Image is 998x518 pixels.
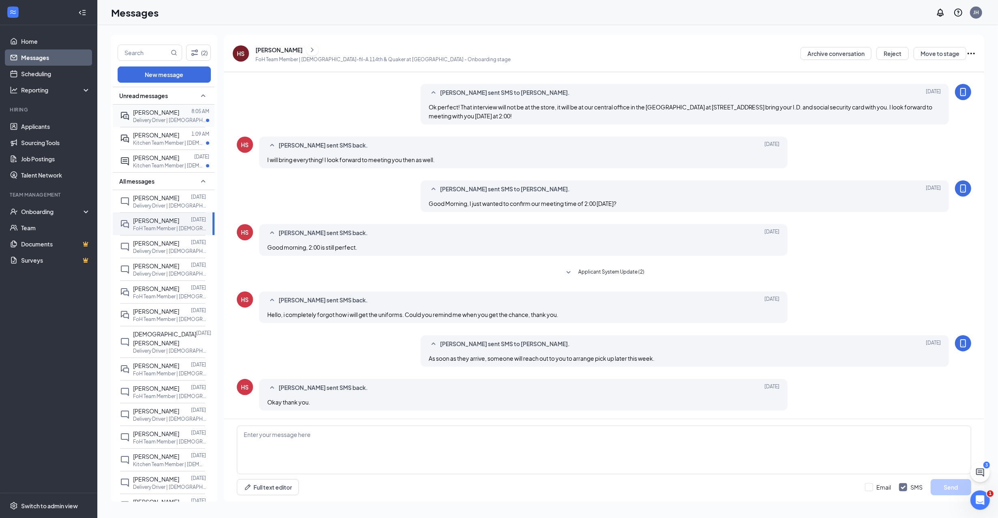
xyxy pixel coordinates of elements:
div: [PERSON_NAME] [255,46,303,54]
p: [DATE] [191,239,206,246]
p: Delivery Driver | [DEMOGRAPHIC_DATA]-fil-A 82nd & University at [GEOGRAPHIC_DATA] [133,484,206,490]
div: Reporting [21,86,91,94]
a: Sourcing Tools [21,135,90,151]
svg: MobileSms [958,184,968,193]
p: 1:09 AM [191,131,209,137]
p: Delivery Driver | [DEMOGRAPHIC_DATA]-fil-A 82nd & University at [GEOGRAPHIC_DATA] [133,270,206,277]
svg: ChevronRight [308,45,316,55]
svg: SmallChevronUp [198,91,208,101]
span: [DATE] [764,141,779,150]
p: [DATE] [191,497,206,504]
div: HS [241,141,249,149]
svg: ChatInactive [120,265,130,274]
svg: QuestionInfo [953,8,963,17]
span: [PERSON_NAME] [133,308,179,315]
svg: ChatInactive [120,455,130,465]
span: [PERSON_NAME] [133,217,179,224]
p: [DATE] [191,261,206,268]
p: [DATE] [191,429,206,436]
button: Filter (2) [186,45,211,61]
div: JH [973,9,979,16]
span: [PERSON_NAME] sent SMS to [PERSON_NAME]. [440,339,570,349]
p: FoH Team Member | [DEMOGRAPHIC_DATA]-fil-A 114th & Quaker at [GEOGRAPHIC_DATA] - Onboarding stage [255,56,511,63]
a: Scheduling [21,66,90,82]
span: [PERSON_NAME] [133,407,179,415]
p: Kitchen Team Member | [DEMOGRAPHIC_DATA]-fil-A 114th & Quaker at [GEOGRAPHIC_DATA] [133,139,206,146]
span: [PERSON_NAME] [133,453,179,460]
span: As soon as they arrive, someone will reach out to you to arrange pick up later this week. [429,355,655,362]
span: [PERSON_NAME] [133,154,179,161]
span: [DEMOGRAPHIC_DATA][PERSON_NAME] [133,330,196,347]
svg: ChatInactive [120,197,130,206]
span: [PERSON_NAME] [133,475,179,483]
a: Job Postings [21,151,90,167]
svg: DoubleChat [120,219,130,229]
svg: DoubleChat [120,310,130,320]
p: [DATE] [191,384,206,391]
p: FoH Team Member | [DEMOGRAPHIC_DATA]-fil-A 114th & Quaker at [GEOGRAPHIC_DATA] [133,370,206,377]
a: DocumentsCrown [21,236,90,252]
svg: Analysis [10,86,18,94]
span: [DATE] [764,295,779,305]
span: 1 [987,490,994,497]
span: All messages [119,177,155,185]
span: Good morning, 2:00 is still perfect. [267,244,357,251]
svg: SmallChevronUp [429,184,438,194]
svg: ChatInactive [120,242,130,252]
svg: WorkstreamLogo [9,8,17,16]
span: [DATE] [764,228,779,238]
svg: ActiveDoubleChat [120,134,130,143]
p: [DATE] [191,307,206,314]
svg: UserCheck [10,208,18,216]
h1: Messages [111,6,159,19]
button: ChatActive [970,463,990,482]
svg: DoubleChat [120,364,130,374]
div: HS [241,228,249,236]
svg: DoubleChat [120,287,130,297]
p: [DATE] [191,407,206,413]
button: Send [931,479,971,495]
span: [PERSON_NAME] [133,385,179,392]
svg: SmallChevronUp [429,88,438,98]
button: SmallChevronDownApplicant System Update (2) [564,268,645,278]
div: 3 [983,462,990,469]
p: FoH Team Member | [DEMOGRAPHIC_DATA]-fil-A 114th & Quaker at [GEOGRAPHIC_DATA] [133,316,206,323]
svg: ChatInactive [120,337,130,347]
p: 8:05 AM [191,108,209,115]
span: [PERSON_NAME] [133,285,179,292]
div: Switch to admin view [21,502,78,510]
span: [PERSON_NAME] [133,362,179,369]
p: FoH Team Member | [DEMOGRAPHIC_DATA]- fil-A 82nd & University at [GEOGRAPHIC_DATA] [133,393,206,400]
p: FoH Team Member | [DEMOGRAPHIC_DATA]-fil-A 114th & Quaker at [GEOGRAPHIC_DATA] [133,438,206,445]
a: Messages [21,49,90,66]
span: [PERSON_NAME] sent SMS back. [279,141,368,150]
svg: ChatInactive [120,478,130,488]
span: [DATE] [926,339,941,349]
svg: MobileSms [958,87,968,97]
p: Delivery Driver | [DEMOGRAPHIC_DATA]-fil-A 114th & Quaker at [GEOGRAPHIC_DATA] [133,117,206,124]
p: [DATE] [191,361,206,368]
div: HS [241,383,249,391]
div: Team Management [10,191,89,198]
p: [DATE] [194,153,209,160]
span: Applicant System Update (2) [579,268,645,278]
button: New message [118,66,211,83]
a: Applicants [21,118,90,135]
span: [PERSON_NAME] [133,109,179,116]
button: Reject [876,47,909,60]
p: Kitchen Team Member | [DEMOGRAPHIC_DATA]-fil-A 82nd & University at [GEOGRAPHIC_DATA] [133,162,206,169]
p: [DATE] [191,452,206,459]
svg: Filter [190,48,200,58]
a: Team [21,220,90,236]
span: [PERSON_NAME] [133,194,179,201]
p: Delivery Driver | [DEMOGRAPHIC_DATA]-fil-A 82nd & University at [GEOGRAPHIC_DATA] [133,248,206,255]
svg: SmallChevronUp [198,176,208,186]
svg: Collapse [78,9,86,17]
svg: SmallChevronDown [564,268,573,278]
span: [PERSON_NAME] sent SMS back. [279,228,368,238]
svg: Ellipses [966,49,976,58]
span: [PERSON_NAME] sent SMS to [PERSON_NAME]. [440,184,570,194]
span: [PERSON_NAME] sent SMS to [PERSON_NAME]. [440,88,570,98]
div: Hiring [10,106,89,113]
div: HS [241,295,249,304]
